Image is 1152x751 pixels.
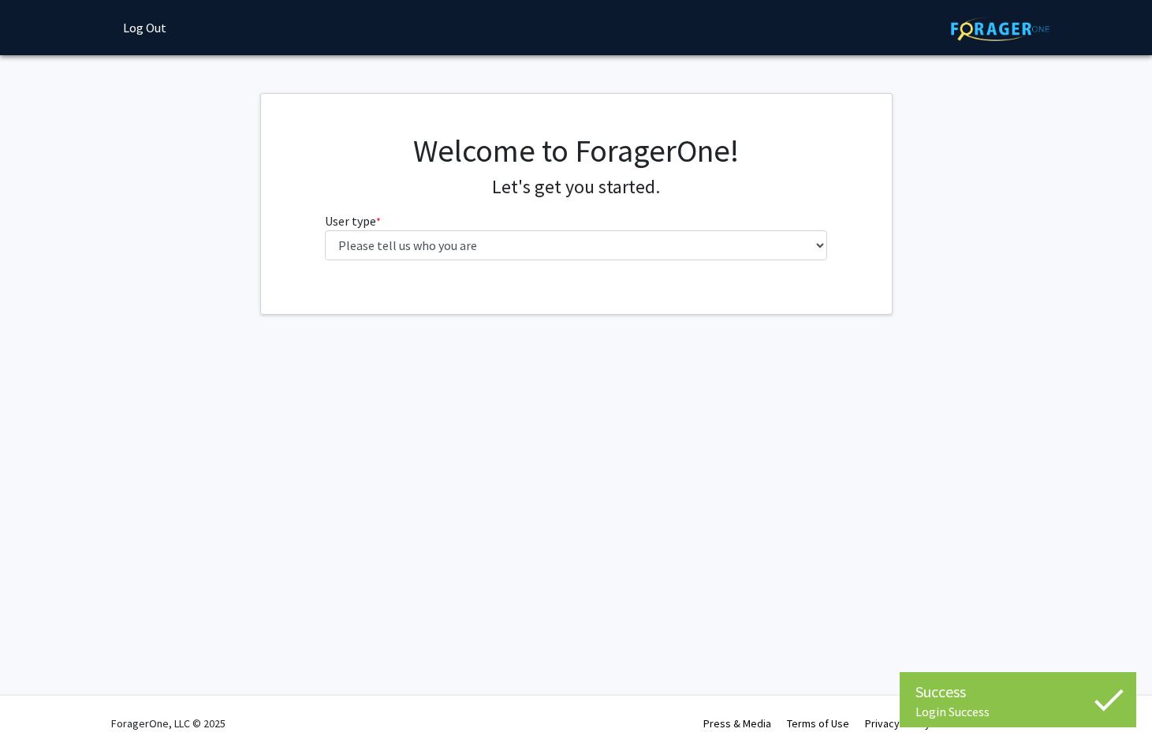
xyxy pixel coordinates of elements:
a: Privacy Policy [865,716,930,730]
div: Login Success [915,704,1120,719]
div: ForagerOne, LLC © 2025 [111,696,226,751]
div: Success [915,680,1120,704]
label: User type [325,211,381,230]
img: ForagerOne Logo [951,17,1049,41]
h4: Let's get you started. [325,176,827,199]
a: Terms of Use [787,716,849,730]
h1: Welcome to ForagerOne! [325,132,827,170]
a: Press & Media [703,716,771,730]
